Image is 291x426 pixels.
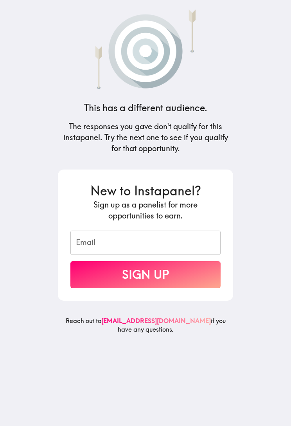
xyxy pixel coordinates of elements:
[70,261,221,288] button: Sign Up
[84,101,207,115] h4: This has a different audience.
[58,316,233,340] h6: Reach out to if you have any questions.
[58,121,233,154] h5: The responses you gave don't qualify for this instapanel. Try the next one to see if you qualify ...
[70,199,221,221] h5: Sign up as a panelist for more opportunities to earn.
[76,6,215,89] img: Arrows that have missed a target.
[101,317,211,325] a: [EMAIL_ADDRESS][DOMAIN_NAME]
[70,182,221,200] h3: New to Instapanel?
